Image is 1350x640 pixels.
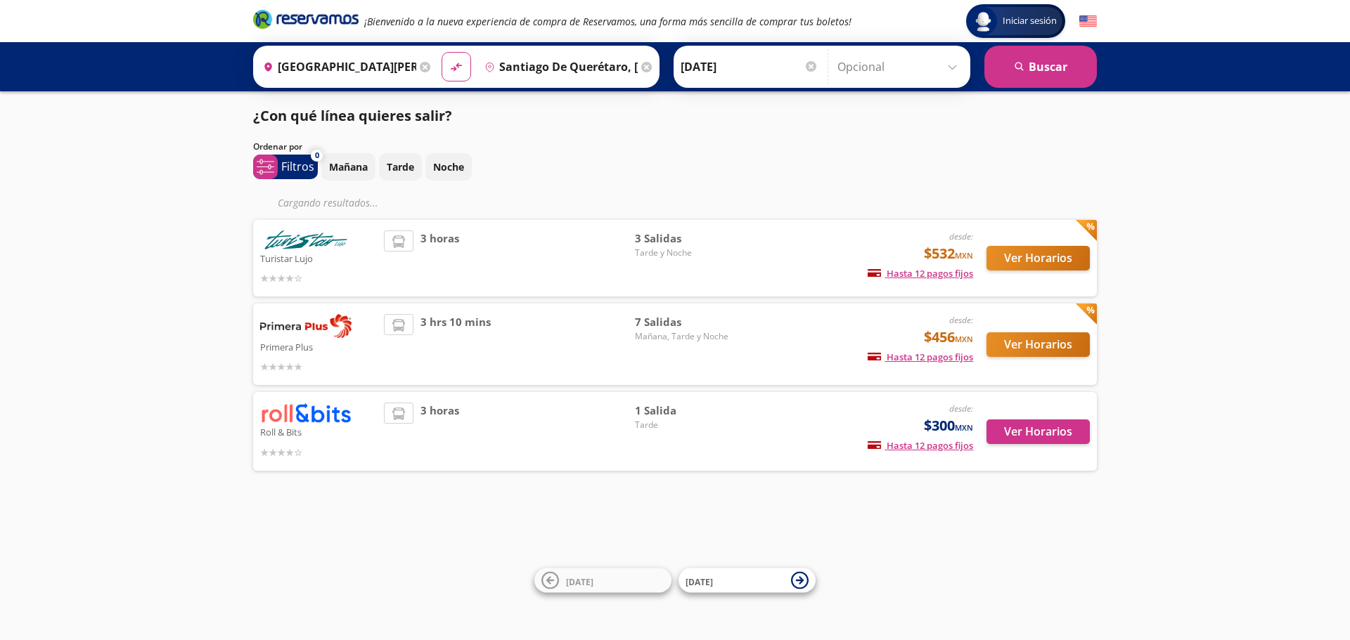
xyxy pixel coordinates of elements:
[253,8,359,30] i: Brand Logo
[986,419,1090,444] button: Ver Horarios
[949,403,973,414] em: desde:
[949,314,973,326] em: desde:
[635,314,733,330] span: 7 Salidas
[924,243,973,264] span: $532
[479,49,638,84] input: Buscar Destino
[321,153,375,181] button: Mañana
[253,141,302,153] p: Ordenar por
[868,267,973,280] span: Hasta 12 pagos fijos
[260,230,352,249] img: Turistar Lujo
[420,314,491,374] span: 3 hrs 10 mins
[260,423,377,440] p: Roll & Bits
[364,15,851,28] em: ¡Bienvenido a la nueva experiencia de compra de Reservamos, una forma más sencilla de comprar tus...
[986,332,1090,357] button: Ver Horarios
[315,150,319,162] span: 0
[679,568,816,593] button: [DATE]
[1079,13,1097,30] button: English
[260,338,377,355] p: Primera Plus
[260,314,352,338] img: Primera Plus
[420,230,459,286] span: 3 horas
[253,105,452,126] p: ¿Con qué línea quieres salir?
[955,422,973,433] small: MXN
[986,246,1090,270] button: Ver Horarios
[984,46,1097,88] button: Buscar
[329,159,368,174] p: Mañana
[868,351,973,363] span: Hasta 12 pagos fijos
[566,575,593,587] span: [DATE]
[837,49,963,84] input: Opcional
[635,419,733,431] span: Tarde
[257,49,416,84] input: Buscar Origen
[278,196,378,209] em: Cargando resultados ...
[433,159,464,174] p: Noche
[260,249,377,266] p: Turistar Lujo
[534,568,671,593] button: [DATE]
[955,334,973,344] small: MXN
[260,403,352,423] img: Roll & Bits
[924,327,973,348] span: $456
[955,250,973,261] small: MXN
[379,153,422,181] button: Tarde
[253,8,359,34] a: Brand Logo
[420,403,459,459] span: 3 horas
[997,14,1062,28] span: Iniciar sesión
[635,230,733,247] span: 3 Salidas
[281,158,314,175] p: Filtros
[635,247,733,259] span: Tarde y Noche
[924,415,973,436] span: $300
[686,575,713,587] span: [DATE]
[635,403,733,419] span: 1 Salida
[253,155,318,179] button: 0Filtros
[868,439,973,452] span: Hasta 12 pagos fijos
[635,330,733,343] span: Mañana, Tarde y Noche
[949,230,973,242] em: desde:
[681,49,818,84] input: Elegir Fecha
[425,153,472,181] button: Noche
[387,159,414,174] p: Tarde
